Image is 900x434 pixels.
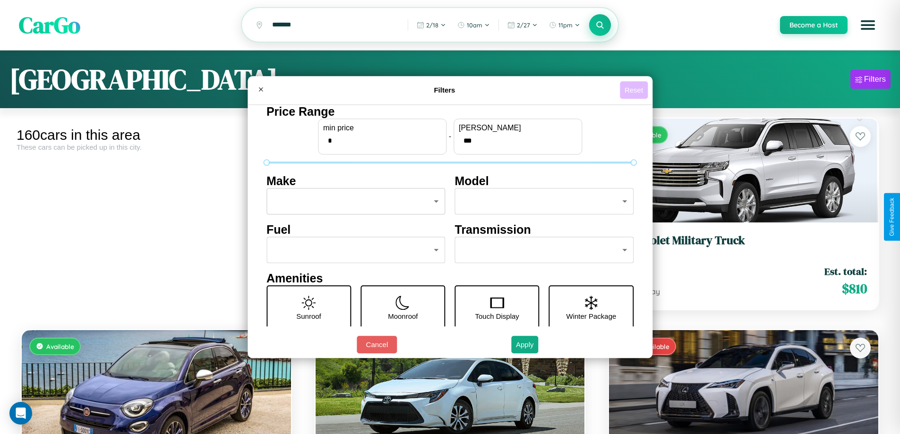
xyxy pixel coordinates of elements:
[544,17,585,33] button: 11pm
[17,127,296,143] div: 160 cars in this area
[889,198,895,236] div: Give Feedback
[426,21,438,29] span: 2 / 18
[842,279,867,298] span: $ 810
[511,336,539,353] button: Apply
[266,223,446,237] h4: Fuel
[296,310,321,323] p: Sunroof
[9,60,278,99] h1: [GEOGRAPHIC_DATA]
[467,21,482,29] span: 10am
[475,310,519,323] p: Touch Display
[620,81,648,99] button: Reset
[780,16,848,34] button: Become a Host
[855,12,881,38] button: Open menu
[850,70,891,89] button: Filters
[266,272,634,285] h4: Amenities
[269,86,620,94] h4: Filters
[19,9,80,41] span: CarGo
[824,264,867,278] span: Est. total:
[17,143,296,151] div: These cars can be picked up in this city.
[566,310,617,323] p: Winter Package
[503,17,542,33] button: 2/27
[9,402,32,425] div: Open Intercom Messenger
[266,174,446,188] h4: Make
[455,174,634,188] h4: Model
[864,75,886,84] div: Filters
[517,21,530,29] span: 2 / 27
[558,21,573,29] span: 11pm
[620,234,867,257] a: Chevrolet Military Truck2020
[449,130,451,143] p: -
[459,124,577,132] label: [PERSON_NAME]
[357,336,397,353] button: Cancel
[46,342,74,350] span: Available
[620,234,867,247] h3: Chevrolet Military Truck
[412,17,451,33] button: 2/18
[266,105,634,119] h4: Price Range
[323,124,441,132] label: min price
[388,310,418,323] p: Moonroof
[455,223,634,237] h4: Transmission
[453,17,495,33] button: 10am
